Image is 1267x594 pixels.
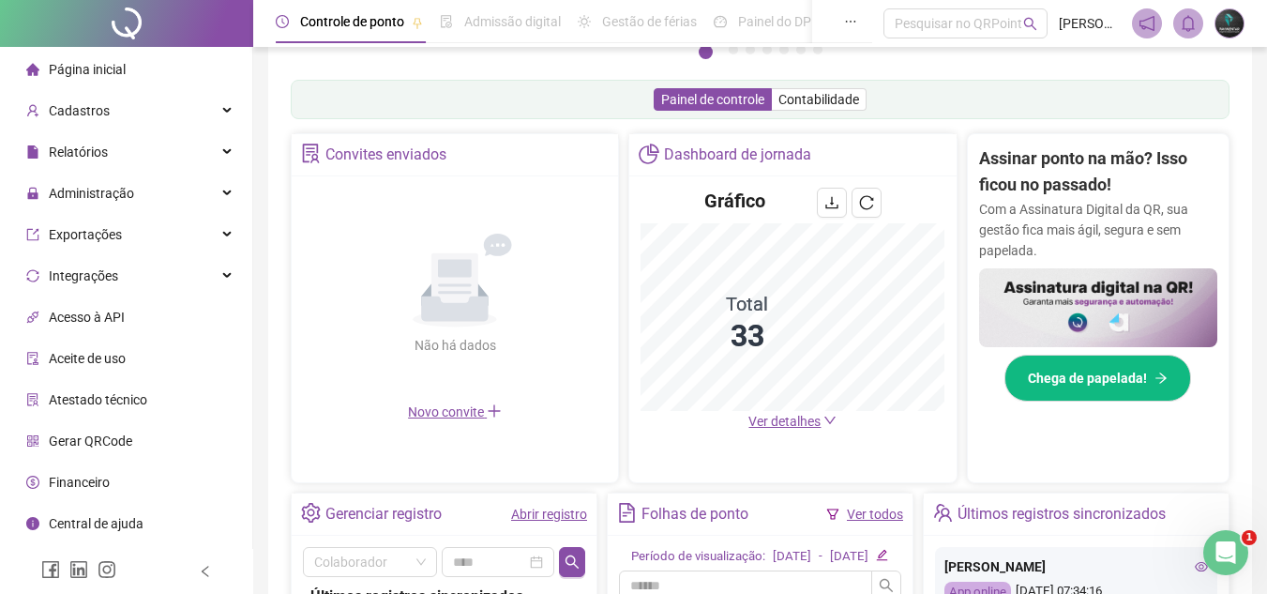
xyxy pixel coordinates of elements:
h2: Assinar ponto na mão? Isso ficou no passado! [979,145,1217,199]
span: search [879,578,894,593]
span: file-done [440,15,453,28]
span: Admissão digital [464,14,561,29]
span: solution [26,393,39,406]
span: pie-chart [639,144,658,163]
span: api [26,311,39,324]
span: dashboard [714,15,727,28]
button: 2 [729,45,738,54]
span: instagram [98,560,116,579]
span: file [26,145,39,159]
div: - [819,547,822,567]
span: download [824,195,839,210]
span: Financeiro [49,475,110,490]
span: home [26,63,39,76]
iframe: Intercom live chat [1203,530,1248,575]
a: Ver detalhes down [748,414,837,429]
div: Últimos registros sincronizados [958,498,1166,530]
span: arrow-right [1154,372,1168,385]
div: Não há dados [369,335,541,356]
span: qrcode [26,434,39,448]
a: Ver todos [847,507,903,522]
span: Cadastros [49,103,110,118]
img: 35618 [1215,9,1244,38]
span: Painel de controle [661,92,764,107]
div: [DATE] [773,547,811,567]
button: 5 [779,45,789,54]
span: Painel do DP [738,14,811,29]
span: sync [26,269,39,282]
span: setting [301,503,321,523]
span: bell [1180,15,1197,32]
span: Central de ajuda [49,516,143,531]
span: Relatórios [49,145,108,160]
span: [PERSON_NAME] [1059,13,1121,34]
span: team [933,503,953,523]
span: Aceite de uso [49,351,126,366]
span: Chega de papelada! [1028,368,1147,388]
span: linkedin [69,560,88,579]
span: lock [26,187,39,200]
div: Gerenciar registro [325,498,442,530]
div: [DATE] [830,547,868,567]
button: 7 [813,45,822,54]
button: 6 [796,45,806,54]
span: Página inicial [49,62,126,77]
span: clock-circle [276,15,289,28]
span: Atestado técnico [49,392,147,407]
span: left [199,565,212,578]
p: Com a Assinatura Digital da QR, sua gestão fica mais ágil, segura e sem papelada. [979,199,1217,261]
span: 1 [1242,530,1257,545]
button: 1 [699,45,713,59]
div: Período de visualização: [631,547,765,567]
div: Folhas de ponto [641,498,748,530]
span: filter [826,508,839,521]
span: Controle de ponto [300,14,404,29]
span: Ver detalhes [748,414,821,429]
button: 4 [762,45,772,54]
button: 3 [746,45,755,54]
span: Exportações [49,227,122,242]
span: facebook [41,560,60,579]
span: reload [859,195,874,210]
img: banner%2F02c71560-61a6-44d4-94b9-c8ab97240462.png [979,268,1217,348]
span: search [1023,17,1037,31]
h4: Gráfico [704,188,765,214]
span: plus [487,404,502,419]
button: Chega de papelada! [1004,355,1191,402]
span: pushpin [412,17,423,28]
span: info-circle [26,517,39,530]
span: ellipsis [844,15,857,28]
span: edit [876,549,888,561]
div: Dashboard de jornada [664,139,811,171]
span: export [26,228,39,241]
span: Gestão de férias [602,14,697,29]
span: file-text [617,503,637,523]
span: notification [1139,15,1155,32]
span: Integrações [49,268,118,283]
span: down [823,414,837,427]
span: audit [26,352,39,365]
span: Administração [49,186,134,201]
span: solution [301,144,321,163]
span: Gerar QRCode [49,434,132,449]
span: Contabilidade [778,92,859,107]
span: sun [578,15,591,28]
span: dollar [26,476,39,489]
span: Acesso à API [49,310,125,325]
div: [PERSON_NAME] [944,556,1208,577]
span: search [565,555,580,570]
div: Convites enviados [325,139,446,171]
span: eye [1195,560,1208,573]
span: user-add [26,104,39,117]
span: Novo convite [408,404,502,419]
a: Abrir registro [511,507,587,522]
